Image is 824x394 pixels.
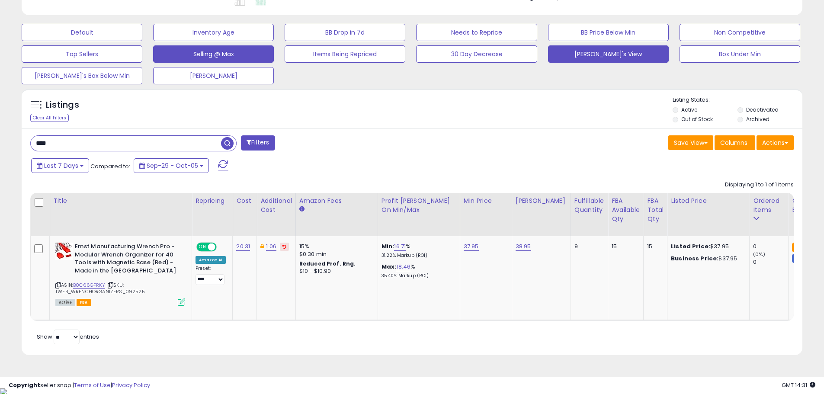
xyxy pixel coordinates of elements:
[673,96,802,104] p: Listing States:
[668,135,713,150] button: Save View
[548,24,669,41] button: BB Price Below Min
[153,24,274,41] button: Inventory Age
[746,106,779,113] label: Deactivated
[153,45,274,63] button: Selling @ Max
[548,45,669,63] button: [PERSON_NAME]'s View
[612,196,640,224] div: FBA Available Qty
[236,196,253,205] div: Cost
[266,242,276,251] a: 1.06
[196,266,226,285] div: Preset:
[680,24,800,41] button: Non Competitive
[464,196,508,205] div: Min Price
[134,158,209,173] button: Sep-29 - Oct-05
[22,67,142,84] button: [PERSON_NAME]'s Box Below Min
[147,161,198,170] span: Sep-29 - Oct-05
[90,162,130,170] span: Compared to:
[612,243,637,250] div: 15
[197,243,208,251] span: ON
[215,243,229,251] span: OFF
[37,333,99,341] span: Show: entries
[299,196,374,205] div: Amazon Fees
[382,242,394,250] b: Min:
[746,115,769,123] label: Archived
[55,282,145,295] span: | SKU: TWEB_WRENCHORGANIZERS_092525
[196,196,229,205] div: Repricing
[55,243,185,305] div: ASIN:
[715,135,755,150] button: Columns
[260,196,292,215] div: Additional Cost
[720,138,747,147] span: Columns
[74,381,111,389] a: Terms of Use
[44,161,78,170] span: Last 7 Days
[671,196,746,205] div: Listed Price
[671,243,743,250] div: $37.95
[574,196,604,215] div: Fulfillable Quantity
[55,243,73,260] img: 51dMVt8FIaL._SL40_.jpg
[753,251,765,258] small: (0%)
[394,242,406,251] a: 16.71
[382,243,453,259] div: %
[299,268,371,275] div: $10 - $10.90
[681,106,697,113] label: Active
[378,193,460,236] th: The percentage added to the cost of goods (COGS) that forms the calculator for Min & Max prices.
[53,196,188,205] div: Title
[30,114,69,122] div: Clear All Filters
[757,135,794,150] button: Actions
[285,45,405,63] button: Items Being Repriced
[382,263,397,271] b: Max:
[112,381,150,389] a: Privacy Policy
[299,205,305,213] small: Amazon Fees.
[396,263,410,271] a: 18.46
[22,45,142,63] button: Top Sellers
[416,24,537,41] button: Needs to Reprice
[382,273,453,279] p: 35.40% Markup (ROI)
[153,67,274,84] button: [PERSON_NAME]
[574,243,601,250] div: 9
[75,243,180,277] b: Ernst Manufacturing Wrench Pro - Modular Wrench Organizer for 40 Tools with Magnetic Base (Red) -...
[236,242,250,251] a: 20.31
[285,24,405,41] button: BB Drop in 7d
[22,24,142,41] button: Default
[680,45,800,63] button: Box Under Min
[647,243,660,250] div: 15
[516,242,531,251] a: 38.95
[55,299,75,306] span: All listings currently available for purchase on Amazon
[73,282,105,289] a: B0C66GFRKY
[299,260,356,267] b: Reduced Prof. Rng.
[671,255,743,263] div: $37.95
[753,243,788,250] div: 0
[753,258,788,266] div: 0
[9,381,40,389] strong: Copyright
[77,299,91,306] span: FBA
[196,256,226,264] div: Amazon AI
[299,243,371,250] div: 15%
[416,45,537,63] button: 30 Day Decrease
[671,242,710,250] b: Listed Price:
[46,99,79,111] h5: Listings
[753,196,785,215] div: Ordered Items
[299,250,371,258] div: $0.30 min
[725,181,794,189] div: Displaying 1 to 1 of 1 items
[9,381,150,390] div: seller snap | |
[671,254,718,263] b: Business Price:
[516,196,567,205] div: [PERSON_NAME]
[681,115,713,123] label: Out of Stock
[782,381,815,389] span: 2025-10-13 14:31 GMT
[382,196,456,215] div: Profit [PERSON_NAME] on Min/Max
[792,254,809,263] small: FBM
[792,243,808,252] small: FBA
[241,135,275,151] button: Filters
[647,196,664,224] div: FBA Total Qty
[382,263,453,279] div: %
[382,253,453,259] p: 31.22% Markup (ROI)
[31,158,89,173] button: Last 7 Days
[464,242,479,251] a: 37.95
